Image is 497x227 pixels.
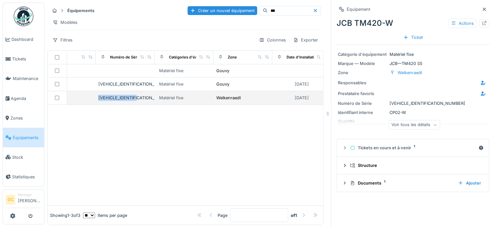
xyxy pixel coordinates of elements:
div: Zone [338,70,387,76]
span: Maintenance [13,75,41,82]
a: Stock [3,147,44,167]
a: GC Manager[PERSON_NAME] [6,192,41,208]
div: Identifiant interne [338,109,387,116]
div: Page [218,212,227,219]
span: Zones [10,115,41,121]
a: Dashboard [3,30,44,49]
div: Ticket [401,33,425,42]
div: Manager [18,192,41,197]
li: GC [6,195,15,204]
div: [DATE] [295,81,309,87]
div: Matériel fixe [159,81,183,87]
div: Marque — Modèle [338,60,387,67]
div: [DATE] [295,95,309,101]
span: Agenda [11,95,41,102]
a: Maintenance [3,69,44,89]
span: Stock [12,154,41,160]
div: Showing 1 - 3 of 3 [50,212,80,219]
div: Ajouter [456,179,484,187]
div: Prestataire favoris [338,90,387,97]
div: Gouvy [216,81,229,87]
div: Documents [350,180,453,186]
div: Structure [350,162,481,169]
div: Exporter [290,35,321,45]
div: Actions [448,19,477,28]
div: Welkenraedt [216,95,241,101]
div: items per page [83,212,127,219]
div: Date d'Installation [287,55,319,60]
a: Équipements [3,128,44,147]
div: Équipement [347,6,370,12]
div: JCB TM420-W [337,17,489,29]
span: Équipements [13,135,41,141]
img: Badge_color-CXgf-gQk.svg [14,7,33,26]
span: Dashboard [11,36,41,42]
div: Créer un nouvel équipement [188,6,257,15]
div: [VEHICLE_IDENTIFICATION_NUMBER] [98,81,152,87]
span: Tickets [12,56,41,62]
div: Filtres [50,35,75,45]
div: Numéro de Série [338,100,387,106]
div: CP02-W [338,109,488,116]
div: Welkenraedt [398,70,422,76]
a: Statistiques [3,167,44,186]
div: Matériel fixe [159,68,183,74]
div: Gouvy [216,68,229,74]
div: Catégorie d'équipement [338,51,387,57]
div: [VEHICLE_IDENTIFICATION_NUMBER] [98,95,152,101]
div: JCB — TM420 S5 [338,60,488,67]
a: Tickets [3,49,44,69]
div: Modèles [50,18,80,27]
div: [VEHICLE_IDENTIFICATION_NUMBER] [338,100,488,106]
strong: of 1 [291,212,297,219]
div: Zone [228,55,237,60]
div: Tickets en cours et à venir [350,145,476,151]
div: Colonnes [256,35,289,45]
div: Numéro de Série [110,55,140,60]
summary: Documents1Ajouter [340,177,486,189]
a: Zones [3,108,44,128]
div: Voir tous les détails [389,120,440,130]
div: Matériel fixe [159,95,183,101]
summary: Structure [340,159,486,171]
a: Agenda [3,89,44,108]
div: Matériel fixe [338,51,488,57]
strong: Équipements [65,8,97,14]
span: Statistiques [12,174,41,180]
li: [PERSON_NAME] [18,192,41,206]
div: Catégories d'équipement [169,55,214,60]
summary: Tickets en cours et à venir1 [340,142,486,154]
div: Responsables [338,80,387,86]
